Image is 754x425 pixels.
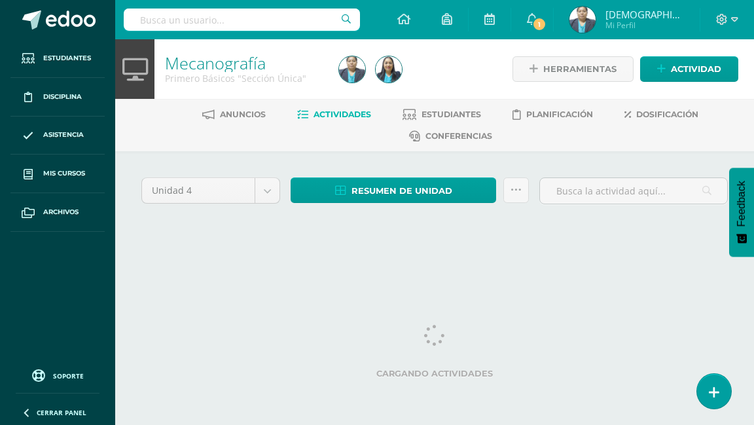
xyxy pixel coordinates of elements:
[291,177,496,203] a: Resumen de unidad
[403,104,481,125] a: Estudiantes
[540,178,727,204] input: Busca la actividad aquí...
[605,8,684,21] span: [DEMOGRAPHIC_DATA][PERSON_NAME]
[512,104,593,125] a: Planificación
[10,193,105,232] a: Archivos
[165,72,323,84] div: Primero Básicos 'Sección Única'
[351,179,452,203] span: Resumen de unidad
[339,56,365,83] img: b356665ca9e2a44e9565a747acd479f3.png
[43,130,84,140] span: Asistencia
[297,104,371,125] a: Actividades
[624,104,698,125] a: Dosificación
[16,366,99,384] a: Soporte
[202,104,266,125] a: Anuncios
[43,92,82,102] span: Disciplina
[10,117,105,155] a: Asistencia
[532,17,547,31] span: 1
[141,369,728,379] label: Cargando actividades
[314,109,371,119] span: Actividades
[142,178,279,203] a: Unidad 4
[671,57,721,81] span: Actividad
[10,155,105,193] a: Mis cursos
[152,178,245,203] span: Unidad 4
[124,9,360,31] input: Busca un usuario...
[526,109,593,119] span: Planificación
[43,53,91,64] span: Estudiantes
[37,408,86,417] span: Cerrar panel
[43,207,79,217] span: Archivos
[640,56,738,82] a: Actividad
[409,126,492,147] a: Conferencias
[543,57,617,81] span: Herramientas
[512,56,634,82] a: Herramientas
[376,56,402,83] img: dc7d38de1d5b52360c8bb618cee5abea.png
[165,54,323,72] h1: Mecanografía
[10,39,105,78] a: Estudiantes
[569,7,596,33] img: b356665ca9e2a44e9565a747acd479f3.png
[43,168,85,179] span: Mis cursos
[729,168,754,257] button: Feedback - Mostrar encuesta
[736,181,747,227] span: Feedback
[10,78,105,117] a: Disciplina
[422,109,481,119] span: Estudiantes
[220,109,266,119] span: Anuncios
[165,52,266,74] a: Mecanografía
[425,131,492,141] span: Conferencias
[53,371,84,380] span: Soporte
[636,109,698,119] span: Dosificación
[605,20,684,31] span: Mi Perfil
